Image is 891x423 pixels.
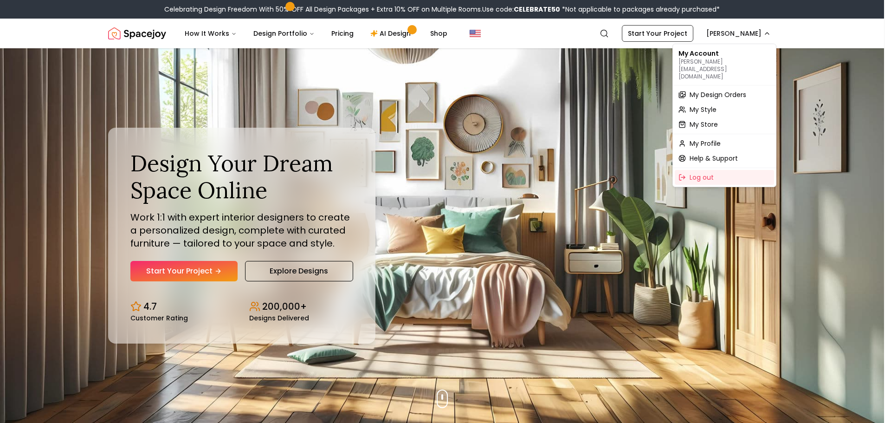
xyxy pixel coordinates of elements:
[690,90,746,99] span: My Design Orders
[690,105,717,114] span: My Style
[675,136,774,151] a: My Profile
[675,46,774,83] div: My Account
[672,44,776,187] div: [PERSON_NAME]
[690,120,718,129] span: My Store
[690,173,714,182] span: Log out
[690,139,721,148] span: My Profile
[675,87,774,102] a: My Design Orders
[678,58,770,80] p: [PERSON_NAME][EMAIL_ADDRESS][DOMAIN_NAME]
[675,117,774,132] a: My Store
[675,102,774,117] a: My Style
[690,154,738,163] span: Help & Support
[675,151,774,166] a: Help & Support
